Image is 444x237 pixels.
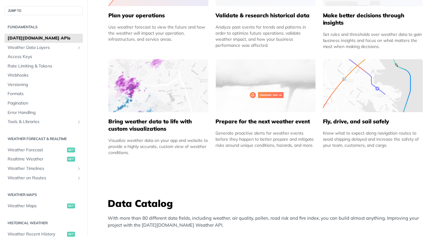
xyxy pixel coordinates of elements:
a: Error Handling [5,108,83,117]
h3: Data Catalog [108,197,427,210]
a: Pagination [5,99,83,108]
a: Weather Mapsget [5,201,83,211]
a: Rate Limiting & Tokens [5,62,83,71]
a: Realtime Weatherget [5,155,83,164]
div: Set rules and thresholds over weather data to gain business insights and focus on what matters th... [323,31,423,50]
a: Access Keys [5,52,83,61]
a: Formats [5,89,83,98]
span: Rate Limiting & Tokens [8,63,81,69]
span: Access Keys [8,54,81,60]
button: Show subpages for Weather on Routes [76,176,81,180]
h5: Prepare for the next weather event [215,118,316,125]
span: Weather Timelines [8,166,75,172]
div: Use weather forecast to view the future and how the weather will impact your operation, infrastru... [108,24,208,42]
div: Know what to expect along navigation routes to avoid shipping delayed and increase the safety of ... [323,130,423,148]
span: Versioning [8,82,81,88]
h5: Make better decisions through insights [323,12,423,26]
span: Tools & Libraries [8,119,75,125]
h2: Historical Weather [5,220,83,226]
button: Show subpages for Weather Data Layers [76,45,81,50]
h5: Plan your operations [108,12,208,19]
a: Weather on RoutesShow subpages for Weather on Routes [5,173,83,183]
img: 994b3d6-mask-group-32x.svg [323,59,423,112]
span: Realtime Weather [8,156,66,162]
div: Analyze past events for trends and patterns in order to optimize future operations, validate weat... [215,24,316,48]
a: Weather Forecastget [5,146,83,155]
div: Generate proactive alerts for weather events before they happen to better prepare and mitigate ri... [215,130,316,148]
img: 4463876-group-4982x.svg [108,59,208,112]
a: Webhooks [5,71,83,80]
span: Pagination [8,100,81,106]
h2: Fundamentals [5,24,83,30]
a: Versioning [5,80,83,89]
a: Weather TimelinesShow subpages for Weather Timelines [5,164,83,173]
span: Weather Data Layers [8,45,75,51]
h2: Weather Maps [5,192,83,197]
h2: Weather Forecast & realtime [5,136,83,142]
a: Tools & LibrariesShow subpages for Tools & Libraries [5,117,83,126]
h5: Bring weather data to life with custom visualizations [108,118,208,132]
button: Show subpages for Tools & Libraries [76,119,81,124]
p: With more than 80 different data fields, including weather, air quality, pollen, road risk and fi... [108,215,427,229]
span: get [67,204,75,208]
span: Formats [8,91,81,97]
span: Error Handling [8,110,81,116]
span: get [67,157,75,162]
a: Weather Data LayersShow subpages for Weather Data Layers [5,43,83,52]
button: JUMP TO [5,6,83,15]
div: Visualize weather data on your app and website to provide a highly accurate, custom view of weath... [108,137,208,156]
span: get [67,232,75,237]
button: Show subpages for Weather Timelines [76,166,81,171]
span: [DATE][DOMAIN_NAME] APIs [8,35,81,41]
span: Weather on Routes [8,175,75,181]
span: Weather Forecast [8,147,66,153]
span: get [67,148,75,153]
h5: Validate & research historical data [215,12,316,19]
span: Webhooks [8,72,81,78]
h5: Fly, drive, and sail safely [323,118,423,125]
span: Weather Maps [8,203,66,209]
img: 2c0a313-group-496-12x.svg [216,59,316,112]
a: [DATE][DOMAIN_NAME] APIs [5,34,83,43]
